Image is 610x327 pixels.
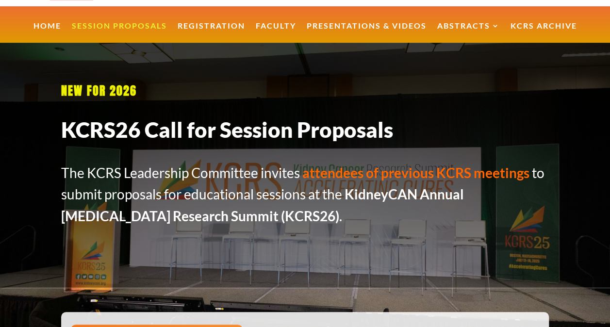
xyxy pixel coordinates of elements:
[178,22,245,43] a: Registration
[511,22,577,43] a: KCRS Archive
[61,162,549,227] p: The KCRS Leadership Committee invites to submit proposals for educational sessions at the .
[72,22,167,43] a: Session Proposals
[61,116,549,148] h1: KCRS26 Call for Session Proposals
[61,79,549,102] p: NEW FOR 2026
[256,22,296,43] a: Faculty
[307,22,427,43] a: Presentations & Videos
[33,22,61,43] a: Home
[437,22,500,43] a: Abstracts
[302,164,529,181] strong: attendees of previous KCRS meetings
